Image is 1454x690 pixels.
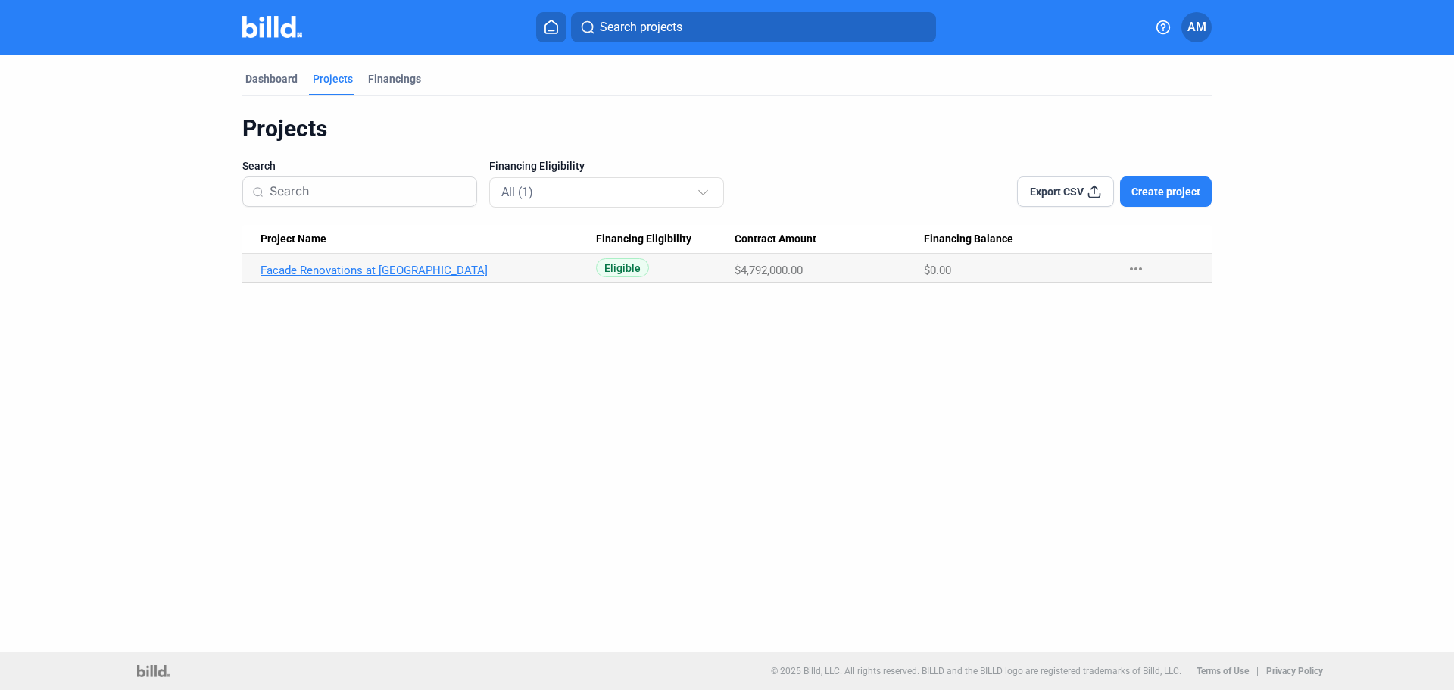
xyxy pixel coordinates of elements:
[1131,184,1200,199] span: Create project
[1017,176,1114,207] button: Export CSV
[571,12,936,42] button: Search projects
[261,233,596,246] div: Project Name
[735,233,816,246] span: Contract Amount
[1266,666,1323,676] b: Privacy Policy
[368,71,421,86] div: Financings
[242,16,302,38] img: Billd Company Logo
[242,114,1212,143] div: Projects
[924,233,1013,246] span: Financing Balance
[735,233,924,246] div: Contract Amount
[596,233,735,246] div: Financing Eligibility
[261,233,326,246] span: Project Name
[1127,260,1145,278] mat-icon: more_horiz
[1030,184,1084,199] span: Export CSV
[735,264,803,277] span: $4,792,000.00
[1187,18,1206,36] span: AM
[1120,176,1212,207] button: Create project
[270,176,467,208] input: Search
[1181,12,1212,42] button: AM
[924,233,1112,246] div: Financing Balance
[313,71,353,86] div: Projects
[489,158,585,173] span: Financing Eligibility
[596,258,649,277] span: Eligible
[261,264,596,277] a: Facade Renovations at [GEOGRAPHIC_DATA]
[771,666,1181,676] p: © 2025 Billd, LLC. All rights reserved. BILLD and the BILLD logo are registered trademarks of Bil...
[137,665,170,677] img: logo
[501,185,533,199] mat-select-trigger: All (1)
[924,264,951,277] span: $0.00
[1197,666,1249,676] b: Terms of Use
[1256,666,1259,676] p: |
[245,71,298,86] div: Dashboard
[600,18,682,36] span: Search projects
[596,233,691,246] span: Financing Eligibility
[242,158,276,173] span: Search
